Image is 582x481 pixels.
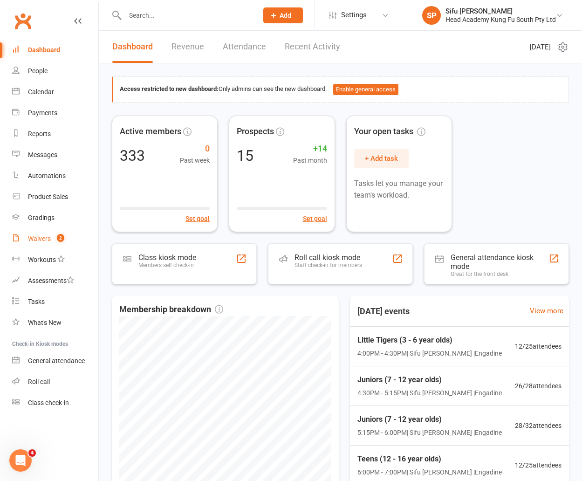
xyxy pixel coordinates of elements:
[28,88,54,96] div: Calendar
[12,124,98,144] a: Reports
[280,12,291,19] span: Add
[294,253,362,262] div: Roll call kiosk mode
[28,46,60,54] div: Dashboard
[119,303,223,316] span: Membership breakdown
[28,214,55,221] div: Gradings
[28,67,48,75] div: People
[120,125,181,138] span: Active members
[293,142,327,156] span: +14
[28,235,51,242] div: Waivers
[12,40,98,61] a: Dashboard
[445,7,556,15] div: Sifu [PERSON_NAME]
[357,348,502,358] span: 4:00PM - 4:30PM | Sifu [PERSON_NAME] | Engadine
[263,7,303,23] button: Add
[28,277,74,284] div: Assessments
[28,298,45,305] div: Tasks
[122,9,251,22] input: Search...
[12,350,98,371] a: General attendance kiosk mode
[357,413,502,426] span: Juniors (7 - 12 year olds)
[515,381,561,391] span: 26 / 28 attendees
[451,271,548,277] div: Great for the front desk
[12,249,98,270] a: Workouts
[28,151,57,158] div: Messages
[180,142,210,156] span: 0
[120,84,561,95] div: Only admins can see the new dashboard.
[112,31,153,63] a: Dashboard
[28,319,62,326] div: What's New
[28,109,57,117] div: Payments
[357,388,502,398] span: 4:30PM - 5:15PM | Sifu [PERSON_NAME] | Engadine
[12,270,98,291] a: Assessments
[9,449,32,472] iframe: Intercom live chat
[138,262,196,268] div: Members self check-in
[12,61,98,82] a: People
[12,291,98,312] a: Tasks
[293,155,327,165] span: Past month
[12,165,98,186] a: Automations
[28,256,56,263] div: Workouts
[28,357,85,364] div: General attendance
[28,399,69,406] div: Class check-in
[12,392,98,413] a: Class kiosk mode
[12,82,98,103] a: Calendar
[180,155,210,165] span: Past week
[12,103,98,124] a: Payments
[28,172,66,179] div: Automations
[515,420,561,431] span: 28 / 32 attendees
[237,125,274,138] span: Prospects
[28,449,36,457] span: 4
[223,31,266,63] a: Attendance
[237,148,253,163] div: 15
[530,41,551,53] span: [DATE]
[171,31,204,63] a: Revenue
[28,130,51,137] div: Reports
[285,31,340,63] a: Recent Activity
[303,213,327,224] button: Set goal
[357,467,502,477] span: 6:00PM - 7:00PM | Sifu [PERSON_NAME] | Engadine
[120,85,219,92] strong: Access restricted to new dashboard:
[333,84,398,95] button: Enable general access
[530,305,563,316] a: View more
[12,186,98,207] a: Product Sales
[515,460,561,470] span: 12 / 25 attendees
[341,5,367,26] span: Settings
[354,178,444,201] p: Tasks let you manage your team's workload.
[57,234,64,242] span: 2
[445,15,556,24] div: Head Academy Kung Fu South Pty Ltd
[357,453,502,465] span: Teens (12 - 16 year olds)
[294,262,362,268] div: Staff check-in for members
[28,378,50,385] div: Roll call
[185,213,210,224] button: Set goal
[422,6,441,25] div: SP
[138,253,196,262] div: Class kiosk mode
[120,148,145,163] div: 333
[12,312,98,333] a: What's New
[451,253,548,271] div: General attendance kiosk mode
[357,374,502,386] span: Juniors (7 - 12 year olds)
[357,334,502,346] span: Little Tigers (3 - 6 year olds)
[12,207,98,228] a: Gradings
[354,149,409,168] button: + Add task
[28,193,68,200] div: Product Sales
[11,9,34,33] a: Clubworx
[12,371,98,392] a: Roll call
[12,228,98,249] a: Waivers 2
[515,341,561,351] span: 12 / 25 attendees
[354,125,425,138] span: Your open tasks
[357,427,502,438] span: 5:15PM - 6:00PM | Sifu [PERSON_NAME] | Engadine
[350,303,417,320] h3: [DATE] events
[12,144,98,165] a: Messages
